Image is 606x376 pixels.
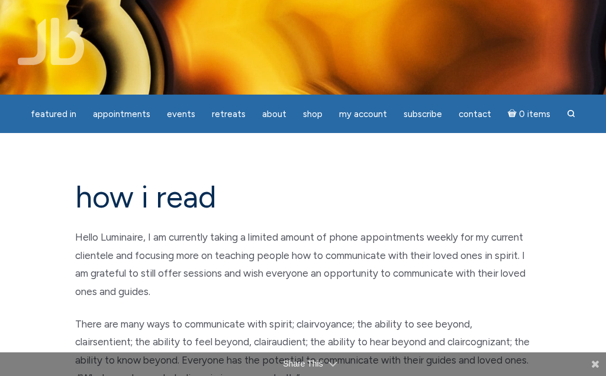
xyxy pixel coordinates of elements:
[86,103,157,126] a: Appointments
[501,102,557,126] a: Cart0 items
[397,103,449,126] a: Subscribe
[303,109,323,119] span: Shop
[255,103,294,126] a: About
[167,109,195,119] span: Events
[18,18,85,65] img: Jamie Butler. The Everyday Medium
[262,109,286,119] span: About
[205,103,253,126] a: Retreats
[31,109,76,119] span: featured in
[24,103,83,126] a: featured in
[75,228,531,300] p: Hello Luminaire, I am currently taking a limited amount of phone appointments weekly for my curre...
[459,109,491,119] span: Contact
[404,109,442,119] span: Subscribe
[508,109,519,119] i: Cart
[93,109,150,119] span: Appointments
[160,103,202,126] a: Events
[332,103,394,126] a: My Account
[75,180,531,214] h1: how i read
[519,110,550,119] span: 0 items
[452,103,498,126] a: Contact
[339,109,387,119] span: My Account
[296,103,330,126] a: Shop
[212,109,246,119] span: Retreats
